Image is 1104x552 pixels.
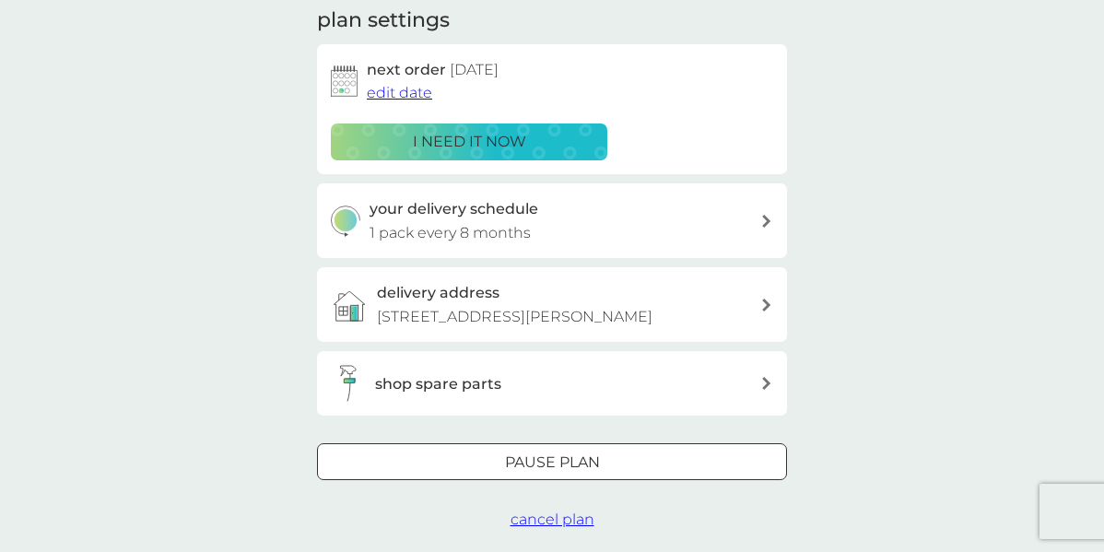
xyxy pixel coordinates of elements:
[413,130,526,154] p: i need it now
[377,281,499,305] h3: delivery address
[331,123,607,160] button: i need it now
[375,372,501,396] h3: shop spare parts
[367,84,432,101] span: edit date
[317,267,787,342] a: delivery address[STREET_ADDRESS][PERSON_NAME]
[367,81,432,105] button: edit date
[317,351,787,416] button: shop spare parts
[370,221,531,245] p: 1 pack every 8 months
[317,443,787,480] button: Pause plan
[317,6,450,35] h2: plan settings
[370,197,538,221] h3: your delivery schedule
[317,183,787,258] button: your delivery schedule1 pack every 8 months
[511,508,594,532] button: cancel plan
[367,58,499,82] h2: next order
[450,61,499,78] span: [DATE]
[511,511,594,528] span: cancel plan
[377,305,652,329] p: [STREET_ADDRESS][PERSON_NAME]
[505,451,600,475] p: Pause plan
